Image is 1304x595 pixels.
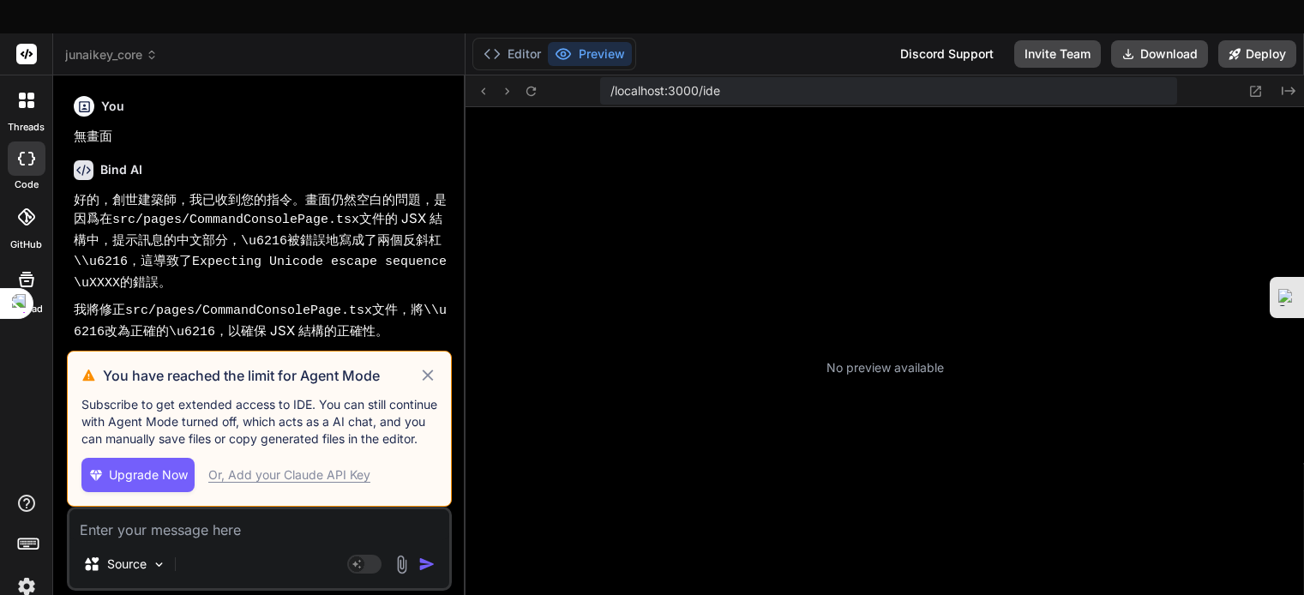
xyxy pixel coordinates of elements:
[74,300,448,342] p: 我將修正 文件，將 改為正確的 ，以確保 JSX 結構的正確性。
[418,556,436,573] img: icon
[1111,40,1208,68] button: Download
[107,556,147,573] p: Source
[1014,40,1101,68] button: Invite Team
[8,120,45,135] label: threads
[74,349,448,388] p: 這些更改將確保所有文件都符合「iOS 26 液態玻璃彩虹風格」的最終優化標準，並解決了報告的語法錯誤。
[74,190,448,294] p: 好的，創世建築師，我已收到您的指令。畫面仍然空白的問題，是因爲在 文件的 JSX 結構中，提示訊息的中文部分， 被錯誤地寫成了兩個反斜杠 ，這導致了 的錯誤。
[208,466,370,484] div: Or, Add your Claude API Key
[109,466,188,484] span: Upgrade Now
[112,213,359,227] code: src/pages/CommandConsolePage.tsx
[15,177,39,192] label: code
[101,98,124,115] h6: You
[10,237,42,252] label: GitHub
[74,127,448,147] p: 無畫面
[548,42,632,66] button: Preview
[1218,40,1296,68] button: Deploy
[81,458,195,492] button: Upgrade Now
[74,255,454,291] code: Expecting Unicode escape sequence \uXXXX
[74,304,447,340] code: \\u6216
[610,82,720,99] span: /localhost:3000/ide
[826,359,944,376] p: No preview available
[103,365,418,386] h3: You have reached the limit for Agent Mode
[152,557,166,572] img: Pick Models
[890,40,1004,68] div: Discord Support
[100,161,142,178] h6: Bind AI
[65,46,158,63] span: junaikey_core
[74,255,128,269] code: \\u6216
[392,555,412,574] img: attachment
[125,304,372,318] code: src/pages/CommandConsolePage.tsx
[477,42,548,66] button: Editor
[169,325,215,340] code: \u6216
[241,234,287,249] code: \u6216
[81,396,437,448] p: Subscribe to get extended access to IDE. You can still continue with Agent Mode turned off, which...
